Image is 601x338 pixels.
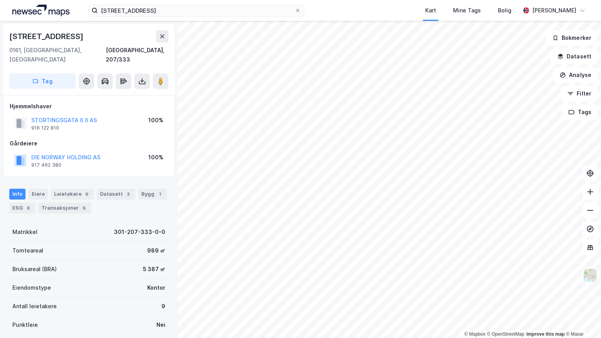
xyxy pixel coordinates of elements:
[12,320,38,329] div: Punktleie
[138,189,167,200] div: Bygg
[453,6,481,15] div: Mine Tags
[143,265,165,274] div: 5 387 ㎡
[9,189,25,200] div: Info
[9,203,35,213] div: ESG
[51,189,94,200] div: Leietakere
[546,30,598,46] button: Bokmerker
[38,203,91,213] div: Transaksjoner
[12,5,70,16] img: logo.a4113a55bc3d86da70a041830d287a7e.svg
[9,73,76,89] button: Tag
[12,246,43,255] div: Tomteareal
[561,86,598,101] button: Filter
[124,190,132,198] div: 3
[562,301,601,338] iframe: Chat Widget
[148,116,163,125] div: 100%
[147,283,165,292] div: Kontor
[106,46,168,64] div: [GEOGRAPHIC_DATA], 207/333
[12,227,37,237] div: Matrikkel
[148,153,163,162] div: 100%
[10,139,168,148] div: Gårdeiere
[24,204,32,212] div: 8
[98,5,295,16] input: Søk på adresse, matrikkel, gårdeiere, leietakere eller personer
[156,320,165,329] div: Nei
[80,204,88,212] div: 9
[526,331,565,337] a: Improve this map
[553,67,598,83] button: Analyse
[532,6,576,15] div: [PERSON_NAME]
[487,331,525,337] a: OpenStreetMap
[10,102,168,111] div: Hjemmelshaver
[31,162,61,168] div: 917 462 380
[29,189,48,200] div: Eiere
[147,246,165,255] div: 989 ㎡
[83,190,91,198] div: 9
[114,227,165,237] div: 301-207-333-0-0
[12,283,51,292] div: Eiendomstype
[161,302,165,311] div: 9
[31,125,59,131] div: 916 122 810
[12,265,57,274] div: Bruksareal (BRA)
[464,331,486,337] a: Mapbox
[498,6,511,15] div: Bolig
[562,104,598,120] button: Tags
[583,268,598,283] img: Z
[9,46,106,64] div: 0161, [GEOGRAPHIC_DATA], [GEOGRAPHIC_DATA]
[9,30,85,43] div: [STREET_ADDRESS]
[12,302,57,311] div: Antall leietakere
[97,189,135,200] div: Datasett
[425,6,436,15] div: Kart
[551,49,598,64] button: Datasett
[156,190,164,198] div: 1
